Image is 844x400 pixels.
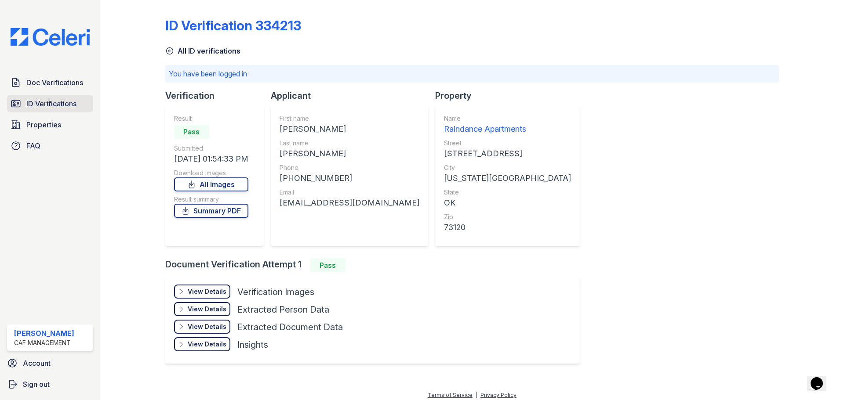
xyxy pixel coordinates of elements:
a: All ID verifications [165,46,240,56]
div: Verification Images [237,286,314,298]
a: Account [4,354,97,372]
a: ID Verifications [7,95,93,112]
span: FAQ [26,141,40,151]
div: View Details [188,287,226,296]
div: Submitted [174,144,248,153]
div: Extracted Person Data [237,303,329,316]
div: Result summary [174,195,248,204]
div: [PERSON_NAME] [280,148,419,160]
div: First name [280,114,419,123]
a: Sign out [4,375,97,393]
div: City [444,163,571,172]
div: Email [280,188,419,197]
div: Pass [310,258,346,272]
div: Document Verification Attempt 1 [165,258,587,272]
a: Summary PDF [174,204,248,218]
div: Pass [174,125,209,139]
span: Properties [26,119,61,130]
iframe: chat widget [807,365,835,391]
div: Street [444,139,571,148]
div: 73120 [444,221,571,234]
div: View Details [188,340,226,349]
a: Properties [7,116,93,133]
a: FAQ [7,137,93,155]
span: Doc Verifications [26,77,83,88]
div: View Details [188,305,226,314]
div: [DATE] 01:54:33 PM [174,153,248,165]
div: View Details [188,322,226,331]
div: [PERSON_NAME] [280,123,419,135]
div: [US_STATE][GEOGRAPHIC_DATA] [444,172,571,184]
span: Sign out [23,379,50,389]
div: Extracted Document Data [237,321,343,333]
div: Name [444,114,571,123]
div: [EMAIL_ADDRESS][DOMAIN_NAME] [280,197,419,209]
a: Terms of Service [428,392,473,398]
a: Name Raindance Apartments [444,114,571,135]
a: All Images [174,177,248,191]
a: Doc Verifications [7,74,93,91]
div: Applicant [271,90,435,102]
div: Insights [237,339,268,351]
a: Privacy Policy [480,392,517,398]
div: [PERSON_NAME] [14,328,74,339]
div: Download Images [174,169,248,177]
div: CAF Management [14,339,74,347]
div: Last name [280,139,419,148]
div: OK [444,197,571,209]
div: [PHONE_NUMBER] [280,172,419,184]
div: Property [435,90,587,102]
div: Zip [444,213,571,221]
img: CE_Logo_Blue-a8612792a0a2168367f1c8372b55b34899dd931a85d93a1a3d3e32e68fde9ad4.png [4,28,97,46]
div: Verification [165,90,271,102]
div: [STREET_ADDRESS] [444,148,571,160]
div: Result [174,114,248,123]
span: Account [23,358,51,368]
div: State [444,188,571,197]
p: You have been logged in [169,68,775,79]
div: Phone [280,163,419,172]
div: | [476,392,477,398]
div: ID Verification 334213 [165,18,301,33]
span: ID Verifications [26,98,76,109]
div: Raindance Apartments [444,123,571,135]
